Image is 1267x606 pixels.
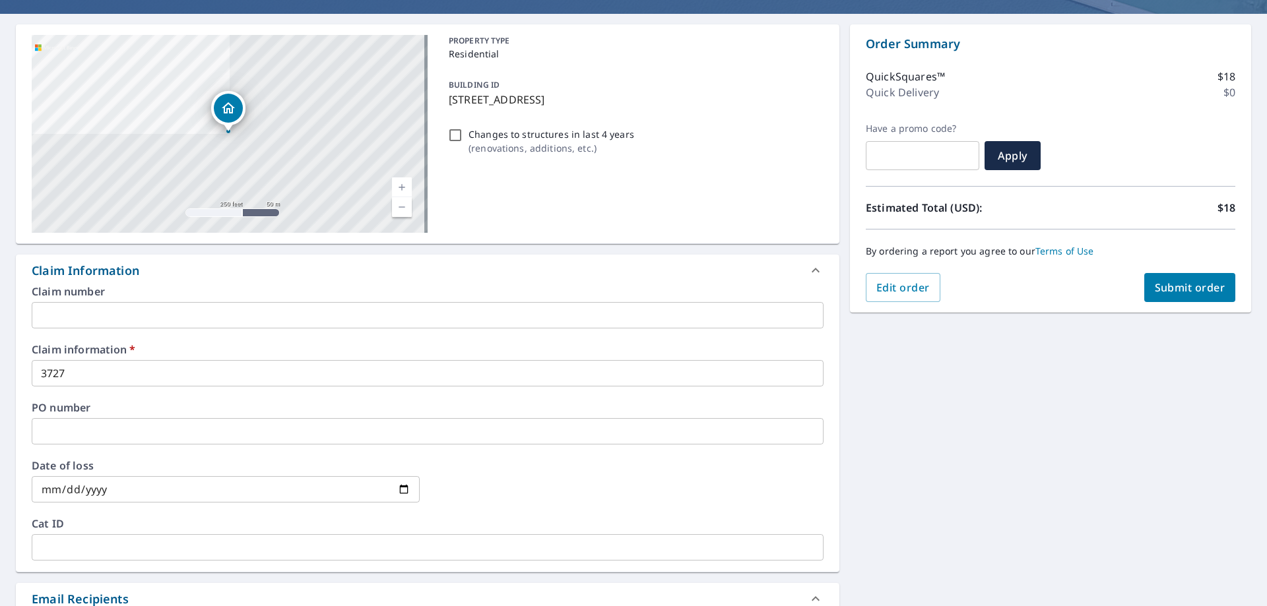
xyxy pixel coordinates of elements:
[1218,200,1235,216] p: $18
[1155,280,1225,295] span: Submit order
[1218,69,1235,84] p: $18
[32,262,139,280] div: Claim Information
[866,69,945,84] p: QuickSquares™
[1223,84,1235,100] p: $0
[866,35,1235,53] p: Order Summary
[32,344,824,355] label: Claim information
[866,273,940,302] button: Edit order
[449,35,818,47] p: PROPERTY TYPE
[449,92,818,107] p: [STREET_ADDRESS]
[392,197,412,217] a: Current Level 17, Zoom Out
[32,518,824,529] label: Cat ID
[1035,245,1094,257] a: Terms of Use
[469,127,634,141] p: Changes to structures in last 4 years
[211,91,245,132] div: Dropped pin, building 1, Residential property, 1307 Orlando Ave Akron, OH 44320
[1144,273,1236,302] button: Submit order
[392,177,412,197] a: Current Level 17, Zoom In
[985,141,1041,170] button: Apply
[866,84,939,100] p: Quick Delivery
[32,460,420,471] label: Date of loss
[16,255,839,286] div: Claim Information
[32,286,824,297] label: Claim number
[876,280,930,295] span: Edit order
[449,47,818,61] p: Residential
[866,123,979,135] label: Have a promo code?
[469,141,634,155] p: ( renovations, additions, etc. )
[449,79,500,90] p: BUILDING ID
[866,200,1051,216] p: Estimated Total (USD):
[866,245,1235,257] p: By ordering a report you agree to our
[32,402,824,413] label: PO number
[995,148,1030,163] span: Apply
